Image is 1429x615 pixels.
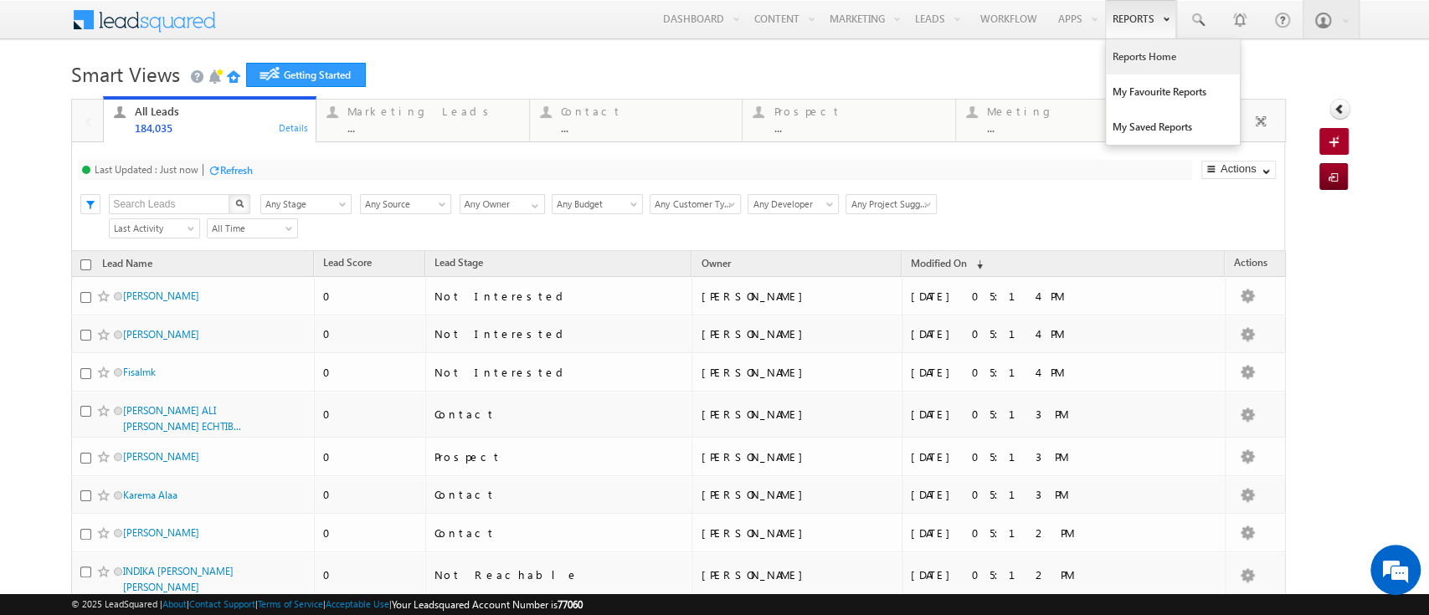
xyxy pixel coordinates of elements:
div: Lead Stage Filter [260,193,352,214]
a: My Saved Reports [1106,110,1240,145]
a: Karema Alaa [123,489,177,501]
div: ... [987,121,1159,134]
div: 0 [323,449,418,464]
div: Owner Filter [460,193,543,214]
span: © 2025 LeadSquared | | | | | [71,597,583,612]
span: Your Leadsquared Account Number is [392,598,583,611]
div: Chat with us now [87,88,281,110]
div: Project Suggested Filter [846,193,935,214]
div: 0 [323,487,418,502]
a: All Leads184,035Details [103,96,317,143]
span: 77060 [558,598,583,611]
div: [DATE] 05:13 PM [911,449,1141,464]
div: Not Interested [434,365,665,380]
div: Refresh [220,164,253,177]
span: Actions [1226,254,1276,275]
div: Customer Type Filter [650,193,739,214]
div: [PERSON_NAME] [701,289,893,304]
div: [DATE] 05:13 PM [911,487,1141,502]
a: Show All Items [522,195,543,212]
button: Actions [1201,161,1276,179]
a: Any Developer [748,194,839,214]
a: [PERSON_NAME] ALI [PERSON_NAME] ECHTIB... [123,404,241,433]
a: INDIKA [PERSON_NAME] [PERSON_NAME] [123,565,234,593]
div: Not Interested [434,289,665,304]
div: 184,035 [135,121,306,134]
a: Terms of Service [258,598,323,609]
span: All Time [208,221,292,236]
div: 0 [323,567,418,582]
div: Contact [434,525,665,541]
div: [DATE] 05:12 PM [911,567,1141,582]
span: Lead Stage [434,256,483,269]
span: Any Source [361,197,445,212]
div: 0 [323,525,418,541]
input: Type to Search [460,194,545,214]
div: Minimize live chat window [275,8,315,49]
div: [DATE] 05:14 PM [911,365,1141,380]
div: 0 [323,407,418,422]
div: Not Reachable [434,567,665,582]
a: Lead Score [315,254,380,275]
div: 0 [323,289,418,304]
a: Any Project Suggested [846,194,937,214]
a: All Time [207,218,298,238]
em: Start Chat [228,484,304,506]
span: Any Customer Type [650,197,735,212]
div: Developer Filter [748,193,837,214]
div: 0 [323,326,418,341]
div: 0 [323,365,418,380]
span: Last Activity [110,221,194,236]
a: Acceptable Use [326,598,389,609]
a: Prospect... [742,100,956,141]
a: Meeting... [955,100,1169,141]
div: ... [774,121,945,134]
a: Any Customer Type [650,194,741,214]
input: Check all records [80,259,91,270]
div: Contact [434,487,665,502]
div: [DATE] 05:13 PM [911,407,1141,422]
div: Contact [434,407,665,422]
div: Marketing Leads [347,105,519,118]
div: ... [347,121,519,134]
div: All Leads [135,105,306,118]
span: Lead Score [323,256,372,269]
span: Any Project Suggested [846,197,931,212]
input: Search Leads [109,194,230,214]
div: Contact [561,105,732,118]
div: [DATE] 05:12 PM [911,525,1141,541]
div: Meeting [987,105,1159,118]
a: Contact Support [189,598,255,609]
img: d_60004797649_company_0_60004797649 [28,88,70,110]
a: Any Source [360,194,451,214]
a: Lead Stage [426,254,491,275]
img: Search [235,199,244,208]
a: [PERSON_NAME] [123,450,199,463]
a: Modified On (sorted descending) [902,254,991,275]
a: About [162,598,187,609]
div: [PERSON_NAME] [701,487,893,502]
div: Last Updated : Just now [95,163,198,176]
a: Reports Home [1106,39,1240,74]
span: Any Developer [748,197,833,212]
a: Last Activity [109,218,200,238]
a: [PERSON_NAME] [123,328,199,341]
a: Marketing Leads... [316,100,530,141]
a: Any Budget [552,194,643,214]
a: Contact... [529,100,743,141]
div: Not Interested [434,326,665,341]
span: Any Stage [261,197,346,212]
textarea: Type your message and hit 'Enter' [22,155,306,469]
div: Budget Filter [552,193,641,214]
div: Details [278,120,310,135]
div: [PERSON_NAME] [701,407,893,422]
div: [PERSON_NAME] [701,365,893,380]
div: [DATE] 05:14 PM [911,326,1141,341]
span: Smart Views [71,60,180,87]
div: [PERSON_NAME] [701,449,893,464]
a: My Favourite Reports [1106,74,1240,110]
span: Any Budget [553,197,637,212]
a: Any Stage [260,194,352,214]
span: (sorted descending) [969,258,983,271]
a: Getting Started [246,63,366,87]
